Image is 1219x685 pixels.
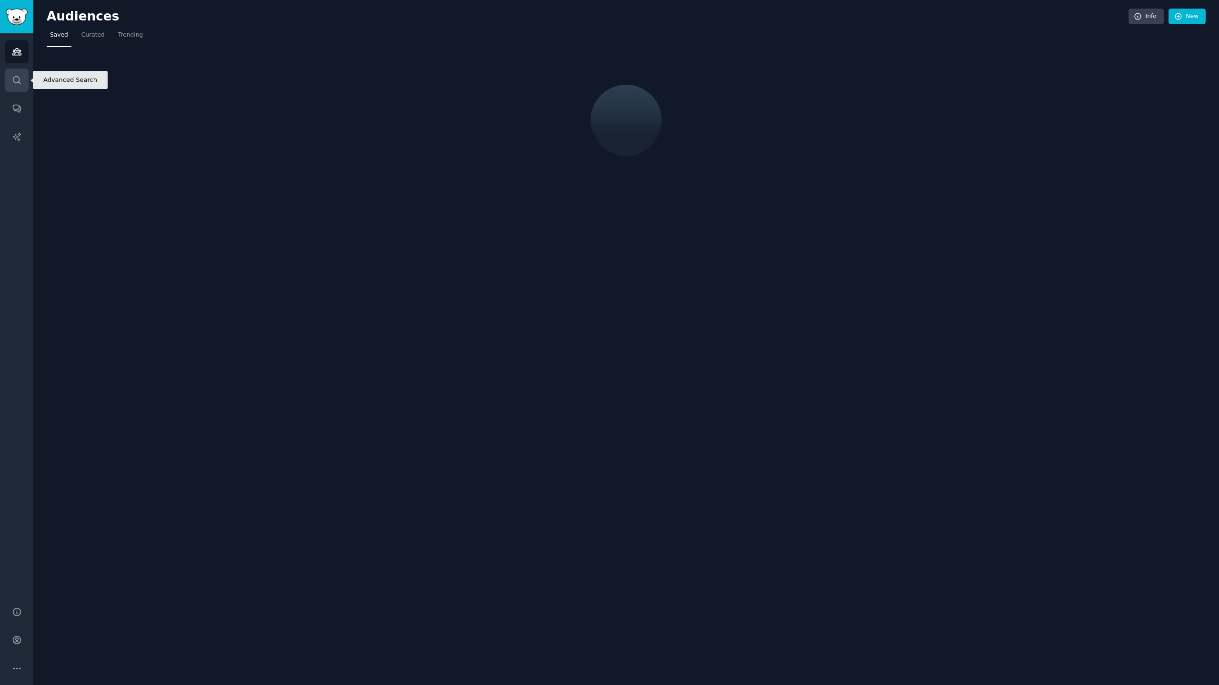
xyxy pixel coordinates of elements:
[6,9,28,25] img: GummySearch logo
[47,9,1129,24] h2: Audiences
[115,28,146,47] a: Trending
[81,31,105,40] span: Curated
[1169,9,1206,25] a: New
[47,28,71,47] a: Saved
[118,31,143,40] span: Trending
[1129,9,1164,25] a: Info
[50,31,68,40] span: Saved
[78,28,108,47] a: Curated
